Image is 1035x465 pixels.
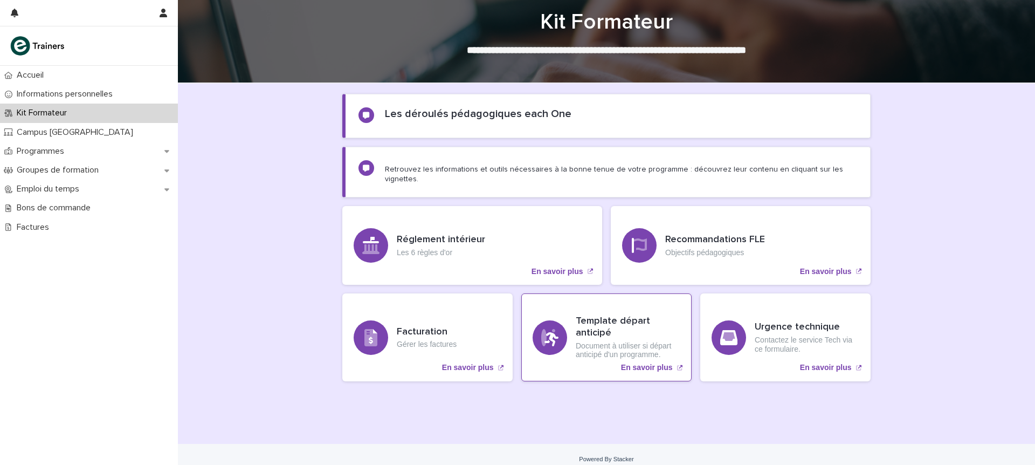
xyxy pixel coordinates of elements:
p: Retrouvez les informations et outils nécessaires à la bonne tenue de votre programme : découvrez ... [385,165,857,184]
p: Factures [12,222,58,232]
p: Campus [GEOGRAPHIC_DATA] [12,127,142,138]
p: Programmes [12,146,73,156]
h3: Template départ anticipé [576,316,680,339]
h2: Les déroulés pédagogiques each One [385,107,571,120]
p: Kit Formateur [12,108,75,118]
img: K0CqGN7SDeD6s4JG8KQk [9,35,68,57]
p: Les 6 règles d'or [397,248,485,257]
p: Groupes de formation [12,165,107,175]
h3: Urgence technique [755,322,859,333]
a: En savoir plus [521,293,692,381]
p: Objectifs pédagogiques [665,248,765,257]
p: Gérer les factures [397,340,457,349]
a: Powered By Stacker [579,456,633,462]
p: En savoir plus [621,363,673,372]
p: En savoir plus [800,267,852,276]
h3: Réglement intérieur [397,234,485,246]
p: Document à utiliser si départ anticipé d'un programme. [576,341,680,360]
p: En savoir plus [442,363,494,372]
p: Contactez le service Tech via ce formulaire. [755,336,859,354]
a: En savoir plus [342,206,602,285]
a: En savoir plus [342,293,513,381]
p: Emploi du temps [12,184,88,194]
p: Informations personnelles [12,89,121,99]
a: En savoir plus [700,293,871,381]
h3: Facturation [397,326,457,338]
h3: Recommandations FLE [665,234,765,246]
p: En savoir plus [800,363,852,372]
p: Accueil [12,70,52,80]
h1: Kit Formateur [342,9,871,35]
a: En savoir plus [611,206,871,285]
p: Bons de commande [12,203,99,213]
p: En savoir plus [532,267,583,276]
